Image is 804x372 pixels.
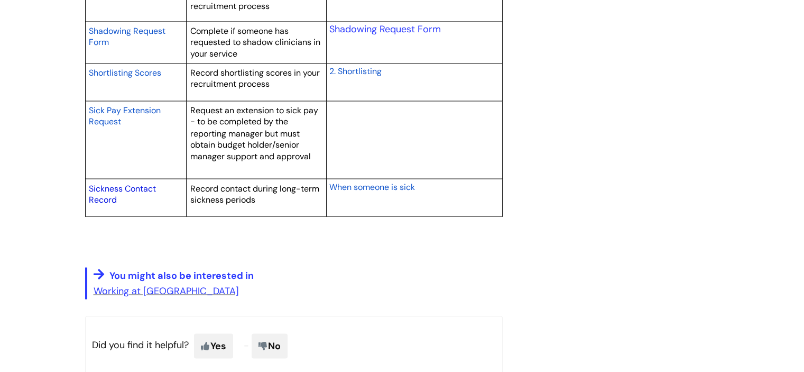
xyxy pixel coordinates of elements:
a: 2. Shortlisting [329,65,381,77]
span: Shortlisting Scores [89,67,161,78]
a: Sickness Contact Record [89,183,156,205]
a: Working at [GEOGRAPHIC_DATA] [94,284,239,297]
span: Shadowing Request Form [89,25,165,48]
span: Request an extension to sick pay - to be completed by the reporting manager but must obtain budge... [190,105,318,161]
span: Record shortlisting scores in your recruitment process [190,67,320,90]
span: Complete if someone has requested to shadow clinicians in your service [190,25,320,59]
span: Record contact during long-term sickness periods [190,183,319,205]
a: Shadowing Request Form [329,23,440,35]
a: When someone is sick [329,180,414,193]
span: When someone is sick [329,181,414,192]
span: 2. Shortlisting [329,66,381,77]
span: Yes [194,333,233,358]
a: Sick Pay Extension Request [89,104,161,128]
span: You might also be interested in [109,269,254,282]
span: Sick Pay Extension Request [89,105,161,128]
a: Shadowing Request Form [89,24,165,49]
span: No [252,333,288,358]
a: Shortlisting Scores [89,66,161,79]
